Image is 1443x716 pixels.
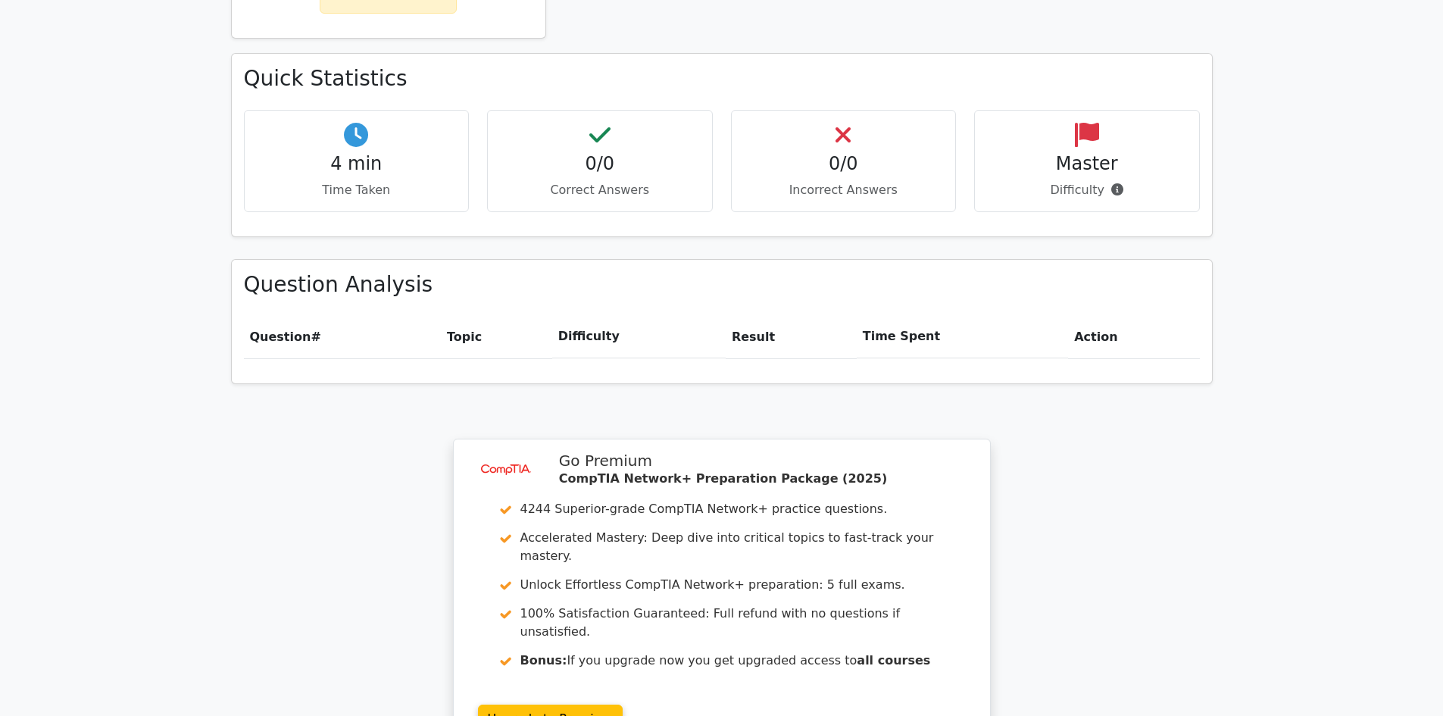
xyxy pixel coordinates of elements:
[857,315,1068,358] th: Time Spent
[744,153,944,175] h4: 0/0
[441,315,552,358] th: Topic
[244,272,1200,298] h3: Question Analysis
[726,315,857,358] th: Result
[1068,315,1199,358] th: Action
[500,181,700,199] p: Correct Answers
[257,153,457,175] h4: 4 min
[744,181,944,199] p: Incorrect Answers
[250,330,311,344] span: Question
[500,153,700,175] h4: 0/0
[244,315,441,358] th: #
[987,153,1187,175] h4: Master
[552,315,726,358] th: Difficulty
[244,66,1200,92] h3: Quick Statistics
[257,181,457,199] p: Time Taken
[987,181,1187,199] p: Difficulty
